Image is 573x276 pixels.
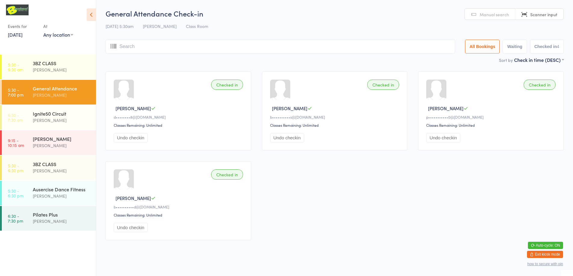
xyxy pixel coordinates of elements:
[530,40,564,53] button: Checked in4
[33,186,91,193] div: Ausercise Dance Fitness
[8,62,23,72] time: 5:30 - 6:30 am
[428,105,464,111] span: [PERSON_NAME]
[211,80,243,90] div: Checked in
[272,105,307,111] span: [PERSON_NAME]
[211,169,243,180] div: Checked in
[426,133,460,142] button: Undo checkin
[557,44,559,49] div: 4
[8,163,23,173] time: 5:30 - 6:30 pm
[527,251,563,258] button: Exit kiosk mode
[2,80,96,105] a: 5:30 -7:00 pmGeneral Attendance[PERSON_NAME]
[8,31,23,38] a: [DATE]
[43,21,73,31] div: At
[514,56,564,63] div: Check in time (DESC)
[367,80,399,90] div: Checked in
[114,204,245,209] div: b••••••••••d@[DOMAIN_NAME]
[106,23,134,29] span: [DATE] 5:30am
[33,142,91,149] div: [PERSON_NAME]
[2,156,96,180] a: 5:30 -6:30 pm3BZ CLASS[PERSON_NAME]
[33,66,91,73] div: [PERSON_NAME]
[33,92,91,99] div: [PERSON_NAME]
[106,8,564,18] h2: General Attendance Check-in
[2,55,96,79] a: 5:30 -6:30 am3BZ CLASS[PERSON_NAME]
[527,262,563,266] button: how to secure with pin
[114,133,148,142] button: Undo checkin
[528,242,563,249] button: Auto-cycle: ON
[2,206,96,231] a: 6:30 -7:30 pmPilates Plus[PERSON_NAME]
[114,114,245,120] div: d••••••••8@[DOMAIN_NAME]
[114,223,148,232] button: Undo checkin
[33,167,91,174] div: [PERSON_NAME]
[143,23,177,29] span: [PERSON_NAME]
[8,21,37,31] div: Events for
[8,87,23,97] time: 5:30 - 7:00 pm
[33,110,91,117] div: Ignite50 Circuit
[8,214,23,223] time: 6:30 - 7:30 pm
[33,218,91,225] div: [PERSON_NAME]
[33,211,91,218] div: Pilates Plus
[530,11,557,17] span: Scanner input
[116,195,151,201] span: [PERSON_NAME]
[499,57,513,63] label: Sort by
[114,212,245,217] div: Classes Remaining: Unlimited
[33,135,91,142] div: [PERSON_NAME]
[106,40,455,53] input: Search
[426,114,557,120] div: p•••••••••••0@[DOMAIN_NAME]
[270,114,401,120] div: b••••••••••s@[DOMAIN_NAME]
[2,181,96,205] a: 5:30 -6:30 pmAusercise Dance Fitness[PERSON_NAME]
[186,23,208,29] span: Class Room
[116,105,151,111] span: [PERSON_NAME]
[8,113,23,122] time: 6:30 - 7:30 am
[33,117,91,124] div: [PERSON_NAME]
[480,11,509,17] span: Manual search
[8,138,24,147] time: 9:15 - 10:15 am
[524,80,556,90] div: Checked in
[33,193,91,199] div: [PERSON_NAME]
[33,85,91,92] div: General Attendance
[2,130,96,155] a: 9:15 -10:15 am[PERSON_NAME][PERSON_NAME]
[33,161,91,167] div: 3BZ CLASS
[503,40,527,53] button: Waiting
[43,31,73,38] div: Any location
[426,123,557,128] div: Classes Remaining: Unlimited
[2,105,96,130] a: 6:30 -7:30 amIgnite50 Circuit[PERSON_NAME]
[6,5,29,15] img: B Transformed Gym
[465,40,500,53] button: All Bookings
[8,188,23,198] time: 5:30 - 6:30 pm
[114,123,245,128] div: Classes Remaining: Unlimited
[270,123,401,128] div: Classes Remaining: Unlimited
[33,60,91,66] div: 3BZ CLASS
[270,133,304,142] button: Undo checkin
